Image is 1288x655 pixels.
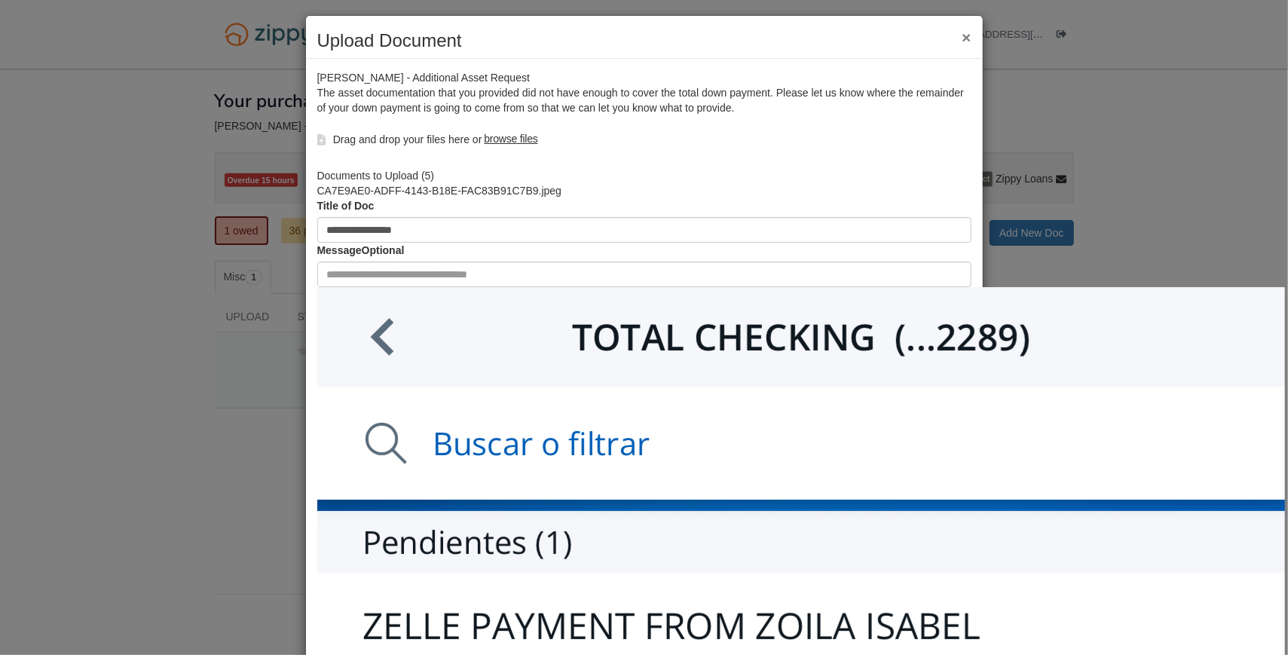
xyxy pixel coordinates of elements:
[484,131,537,146] label: browse files
[317,85,971,115] div: The asset documentation that you provided did not have enough to cover the total down payment. Pl...
[317,183,971,198] div: CA7E9AE0-ADFF-4143-B18E-FAC83B91C7B9.jpeg
[317,70,971,85] div: [PERSON_NAME] - Additional Asset Request
[962,29,971,45] button: ×
[317,168,971,183] div: Documents to Upload ( 5 )
[317,262,971,287] input: Include any comments on this document
[317,198,375,213] label: Title of Doc
[317,131,971,148] div: Drag and drop your files here or
[317,243,405,258] label: Message
[317,31,971,51] h2: Upload Document
[362,244,405,256] span: Optional
[317,217,971,243] input: Document Title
